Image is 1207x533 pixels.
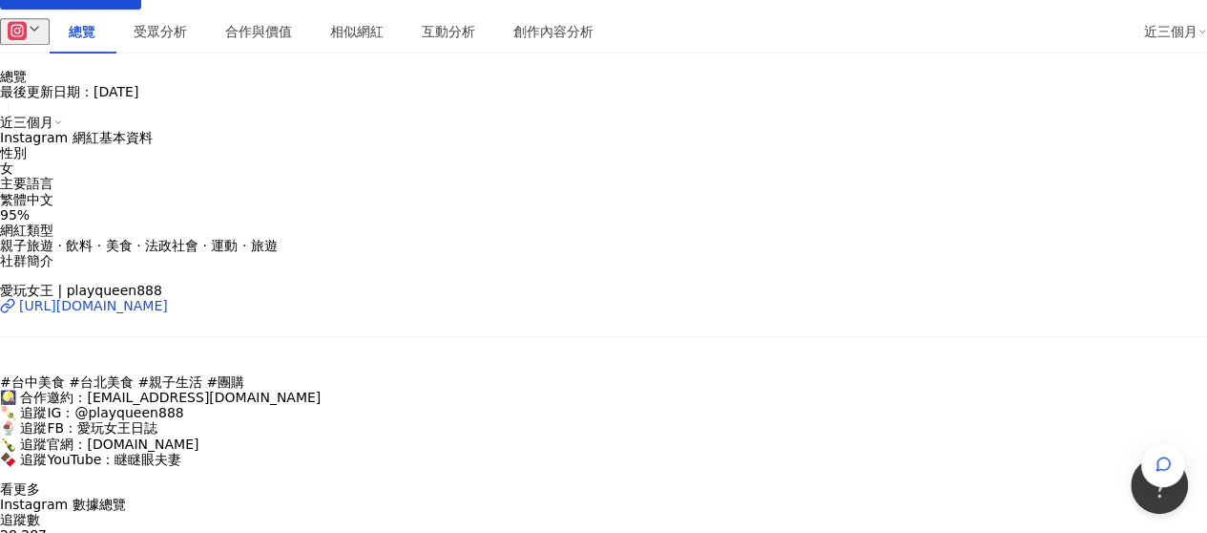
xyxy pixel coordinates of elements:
[225,21,292,42] div: 合作與價值
[330,21,384,42] div: 相似網紅
[19,298,168,313] div: [URL][DOMAIN_NAME]
[422,21,475,42] div: 互動分析
[1131,457,1188,514] iframe: Help Scout Beacon - Open
[69,21,95,42] div: 總覽
[1144,21,1207,42] div: 近三個月
[134,21,187,42] div: 受眾分析
[513,21,593,42] div: 創作內容分析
